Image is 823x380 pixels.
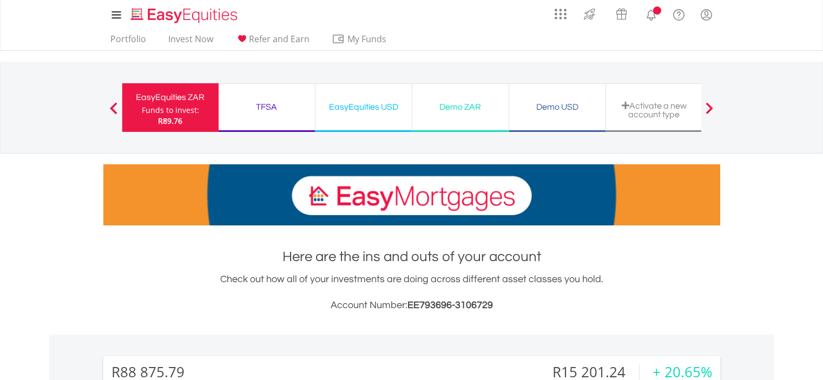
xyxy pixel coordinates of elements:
[225,99,308,115] div: TFSA
[653,364,712,380] div: + 20.65%
[249,33,310,45] span: Refer and Earn
[407,300,493,310] span: EE793696-3106729
[581,5,598,23] img: thrive-v2.svg
[142,105,199,116] div: Funds to invest:
[103,298,720,313] h3: Account Number:
[106,34,150,50] a: Portfolio
[332,32,403,46] span: My Funds
[613,5,630,23] img: vouchers-v2.svg
[129,90,212,105] div: EasyEquities ZAR
[103,247,720,266] h1: Here are the ins and outs of your account
[552,364,639,380] div: R15 201.24
[555,8,567,20] img: grid-menu-icon.svg
[613,101,696,119] div: Activate a new account type
[605,3,637,23] a: Vouchers
[103,272,720,313] div: Check out how all of your investments are doing across different asset classes you hold.
[127,3,242,24] a: Home page
[516,99,599,115] div: Demo USD
[693,3,720,26] a: My Profile
[158,116,182,126] span: R89.76
[665,3,693,24] a: FAQ's and Support
[111,364,185,380] div: R88 875.79
[637,3,665,24] a: Notifications
[231,34,314,50] a: Refer and Earn
[419,99,502,115] div: Demo ZAR
[164,34,218,50] a: Invest Now
[548,3,574,20] a: AppsGrid
[322,99,405,115] div: EasyEquities USD
[103,164,720,225] img: EasyMortage Promotion Banner
[129,6,242,24] img: EasyEquities_Logo.png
